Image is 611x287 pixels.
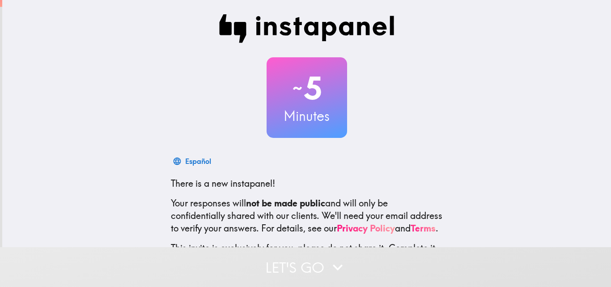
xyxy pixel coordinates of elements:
[185,155,211,167] div: Español
[411,223,436,234] a: Terms
[267,107,347,125] h3: Minutes
[267,70,347,107] h2: 5
[337,223,395,234] a: Privacy Policy
[246,197,325,209] b: not be made public
[171,152,215,170] button: Español
[219,14,395,43] img: Instapanel
[291,75,304,102] span: ~
[171,242,443,267] p: This invite is exclusively for you, please do not share it. Complete it soon because spots are li...
[171,178,275,189] span: There is a new instapanel!
[171,197,443,235] p: Your responses will and will only be confidentially shared with our clients. We'll need your emai...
